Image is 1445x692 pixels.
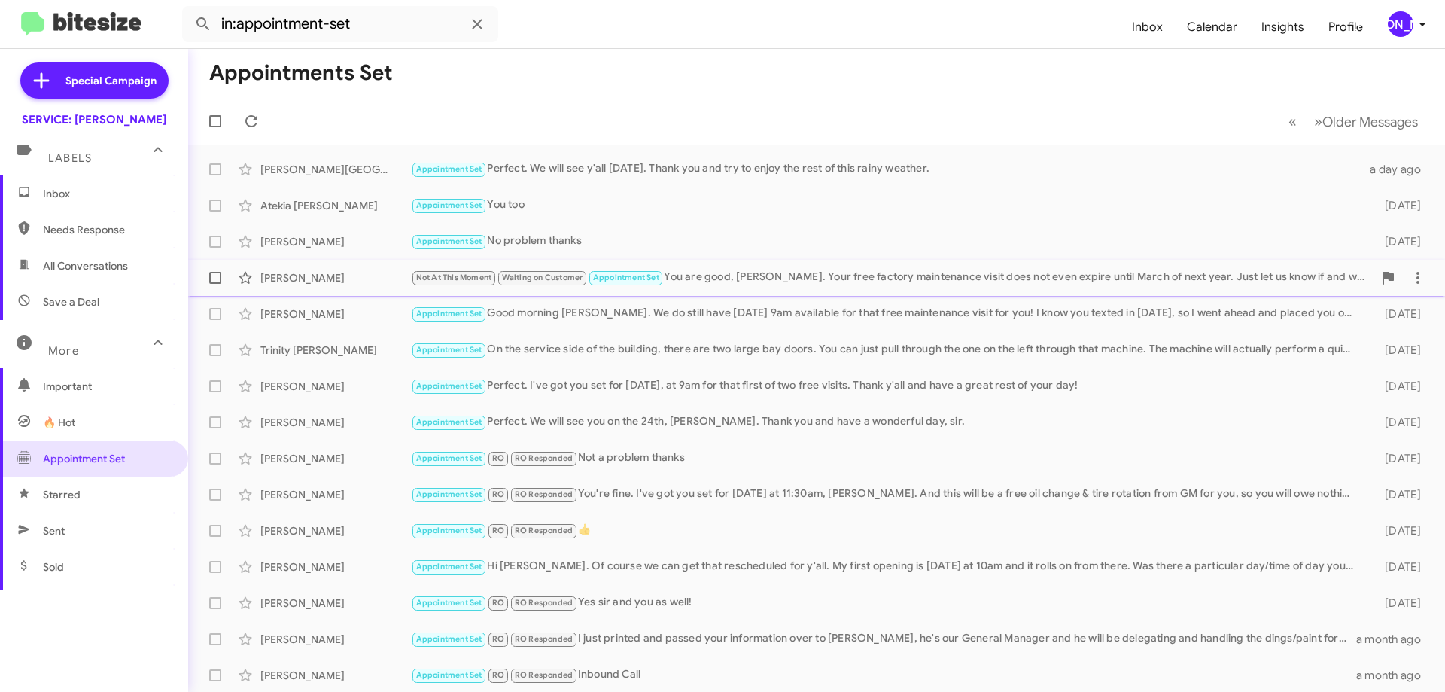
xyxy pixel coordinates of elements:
[515,634,573,644] span: RO Responded
[416,453,482,463] span: Appointment Set
[492,598,504,608] span: RO
[1361,162,1433,177] div: a day ago
[416,634,482,644] span: Appointment Set
[416,200,482,210] span: Appointment Set
[260,451,411,466] div: [PERSON_NAME]
[411,160,1361,178] div: Perfect. We will see y'all [DATE]. Thank you and try to enjoy the rest of this rainy weather.
[411,377,1361,395] div: Perfect. I've got you set for [DATE], at 9am for that first of two free visits. Thank y'all and h...
[416,236,482,246] span: Appointment Set
[43,186,171,201] span: Inbox
[43,451,125,466] span: Appointment Set
[1361,379,1433,394] div: [DATE]
[260,306,411,322] div: [PERSON_NAME]
[260,487,411,502] div: [PERSON_NAME]
[492,634,504,644] span: RO
[260,559,411,575] div: [PERSON_NAME]
[416,309,482,319] span: Appointment Set
[502,273,583,282] span: Waiting on Customer
[182,6,498,42] input: Search
[260,234,411,249] div: [PERSON_NAME]
[492,489,504,499] span: RO
[1279,106,1306,137] button: Previous
[260,596,411,611] div: [PERSON_NAME]
[411,269,1373,286] div: You are good, [PERSON_NAME]. Your free factory maintenance visit does not even expire until March...
[1305,106,1427,137] button: Next
[43,222,171,237] span: Needs Response
[260,668,411,683] div: [PERSON_NAME]
[1361,306,1433,322] div: [DATE]
[492,526,504,535] span: RO
[411,413,1361,431] div: Perfect. We will see you on the 24th, [PERSON_NAME]. Thank you and have a wonderful day, sir.
[416,670,482,680] span: Appointment Set
[209,61,393,85] h1: Appointments Set
[260,632,411,647] div: [PERSON_NAME]
[411,558,1361,575] div: Hi [PERSON_NAME]. Of course we can get that rescheduled for y'all. My first opening is [DATE] at ...
[492,453,504,463] span: RO
[1356,632,1433,647] div: a month ago
[48,344,79,358] span: More
[416,562,482,572] span: Appointment Set
[43,415,75,430] span: 🔥 Hot
[1175,5,1249,49] a: Calendar
[48,151,92,165] span: Labels
[416,345,482,355] span: Appointment Set
[1361,559,1433,575] div: [DATE]
[416,526,482,535] span: Appointment Set
[1120,5,1175,49] a: Inbox
[1356,668,1433,683] div: a month ago
[411,450,1361,467] div: Not a problem thanks
[411,197,1361,214] div: You too
[260,162,411,177] div: [PERSON_NAME][GEOGRAPHIC_DATA]
[411,594,1361,611] div: Yes sir and you as well!
[1314,112,1322,131] span: »
[1361,415,1433,430] div: [DATE]
[260,379,411,394] div: [PERSON_NAME]
[1361,234,1433,249] div: [DATE]
[411,486,1361,503] div: You're fine. I've got you set for [DATE] at 11:30am, [PERSON_NAME]. And this will be a free oil c...
[260,343,411,358] div: Trinity [PERSON_NAME]
[20,62,169,99] a: Special Campaign
[1361,343,1433,358] div: [DATE]
[1361,487,1433,502] div: [DATE]
[260,523,411,538] div: [PERSON_NAME]
[1280,106,1427,137] nav: Page navigation example
[260,415,411,430] div: [PERSON_NAME]
[416,489,482,499] span: Appointment Set
[1375,11,1428,37] button: [PERSON_NAME]
[65,73,157,88] span: Special Campaign
[515,526,573,535] span: RO Responded
[416,598,482,608] span: Appointment Set
[411,305,1361,322] div: Good morning [PERSON_NAME]. We do still have [DATE] 9am available for that free maintenance visit...
[1322,114,1418,130] span: Older Messages
[515,598,573,608] span: RO Responded
[43,523,65,538] span: Sent
[411,630,1356,648] div: I just printed and passed your information over to [PERSON_NAME], he's our General Manager and he...
[1361,523,1433,538] div: [DATE]
[411,666,1356,684] div: Inbound Call
[411,522,1361,539] div: 👍
[416,164,482,174] span: Appointment Set
[1249,5,1316,49] a: Insights
[411,233,1361,250] div: No problem thanks
[416,417,482,427] span: Appointment Set
[416,273,492,282] span: Not At This Moment
[43,379,171,394] span: Important
[416,381,482,391] span: Appointment Set
[1361,198,1433,213] div: [DATE]
[1316,5,1375,49] a: Profile
[1361,596,1433,611] div: [DATE]
[260,198,411,213] div: Atekia [PERSON_NAME]
[43,559,64,575] span: Sold
[260,270,411,285] div: [PERSON_NAME]
[515,453,573,463] span: RO Responded
[515,489,573,499] span: RO Responded
[43,258,128,273] span: All Conversations
[22,112,166,127] div: SERVICE: [PERSON_NAME]
[492,670,504,680] span: RO
[593,273,659,282] span: Appointment Set
[515,670,573,680] span: RO Responded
